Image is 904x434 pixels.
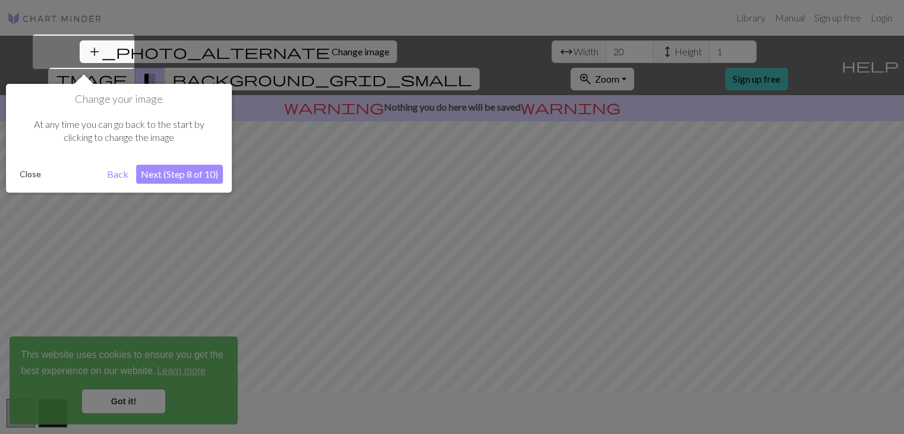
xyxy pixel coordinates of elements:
[136,165,223,184] button: Next (Step 8 of 10)
[6,84,232,193] div: Change your image
[15,165,46,183] button: Close
[102,165,133,184] button: Back
[15,93,223,106] h1: Change your image
[15,106,223,156] div: At any time you can go back to the start by clicking to change the image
